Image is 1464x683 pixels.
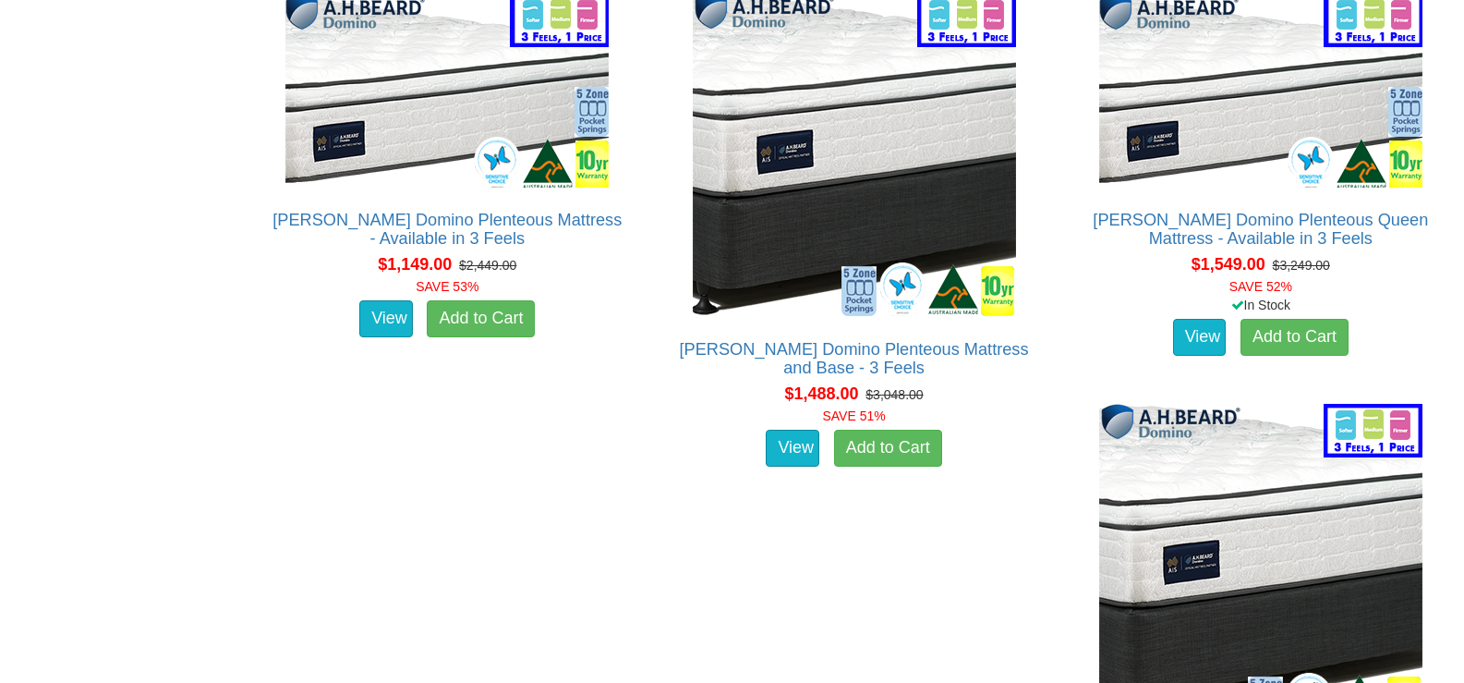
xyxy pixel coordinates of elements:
a: View [1173,319,1227,356]
a: [PERSON_NAME] Domino Plenteous Queen Mattress - Available in 3 Feels [1093,211,1428,248]
div: In Stock [1068,296,1454,314]
font: SAVE 51% [822,409,885,423]
span: $1,549.00 [1192,255,1265,274]
del: $3,249.00 [1273,258,1330,273]
span: $1,488.00 [784,384,858,403]
a: [PERSON_NAME] Domino Plenteous Mattress - Available in 3 Feels [272,211,622,248]
a: Add to Cart [834,430,942,467]
font: SAVE 53% [416,279,478,294]
a: [PERSON_NAME] Domino Plenteous Mattress and Base - 3 Feels [680,340,1029,377]
font: SAVE 52% [1229,279,1292,294]
a: View [359,300,413,337]
del: $2,449.00 [459,258,516,273]
del: $3,048.00 [865,387,923,402]
a: View [766,430,819,467]
a: Add to Cart [1240,319,1349,356]
a: Add to Cart [427,300,535,337]
span: $1,149.00 [378,255,452,274]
